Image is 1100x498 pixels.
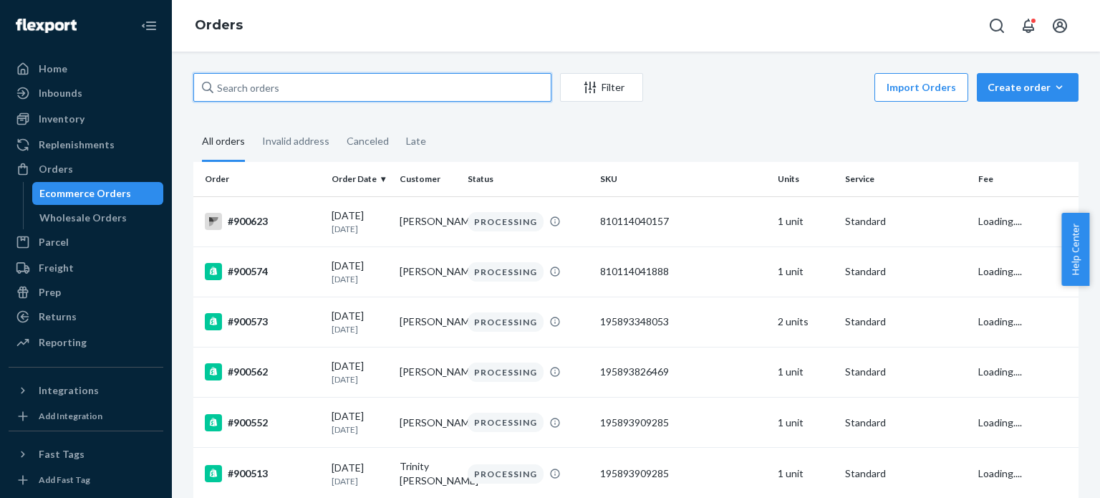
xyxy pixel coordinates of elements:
[9,133,163,156] a: Replenishments
[772,162,840,196] th: Units
[39,138,115,152] div: Replenishments
[839,162,972,196] th: Service
[772,297,840,347] td: 2 units
[39,474,90,486] div: Add Fast Tag
[39,383,99,398] div: Integrations
[193,73,551,102] input: Search orders
[39,162,73,176] div: Orders
[9,57,163,80] a: Home
[9,82,163,105] a: Inbounds
[332,475,388,487] p: [DATE]
[332,309,388,335] div: [DATE]
[600,416,766,430] div: 195893909285
[600,365,766,379] div: 195893826469
[845,466,966,481] p: Standard
[332,259,388,285] div: [DATE]
[39,310,77,324] div: Returns
[332,323,388,335] p: [DATE]
[135,11,163,40] button: Close Navigation
[39,186,131,201] div: Ecommerce Orders
[39,211,127,225] div: Wholesale Orders
[32,182,164,205] a: Ecommerce Orders
[39,285,61,300] div: Prep
[600,466,766,481] div: 195893909285
[205,313,320,330] div: #900573
[973,398,1079,448] td: Loading....
[39,86,82,100] div: Inbounds
[973,162,1079,196] th: Fee
[468,212,544,231] div: PROCESSING
[468,464,544,484] div: PROCESSING
[332,409,388,436] div: [DATE]
[205,363,320,380] div: #900562
[973,347,1079,397] td: Loading....
[205,213,320,230] div: #900623
[39,261,74,275] div: Freight
[983,11,1011,40] button: Open Search Box
[600,264,766,279] div: 810114041888
[32,206,164,229] a: Wholesale Orders
[973,196,1079,246] td: Loading....
[39,235,69,249] div: Parcel
[9,408,163,425] a: Add Integration
[874,73,968,102] button: Import Orders
[39,410,102,422] div: Add Integration
[406,123,426,160] div: Late
[845,315,966,329] p: Standard
[262,123,329,160] div: Invalid address
[205,465,320,482] div: #900513
[600,214,766,229] div: 810114040157
[845,264,966,279] p: Standard
[561,80,642,95] div: Filter
[332,461,388,487] div: [DATE]
[462,162,594,196] th: Status
[988,80,1068,95] div: Create order
[332,423,388,436] p: [DATE]
[9,379,163,402] button: Integrations
[193,162,326,196] th: Order
[1014,11,1043,40] button: Open notifications
[9,107,163,130] a: Inventory
[468,312,544,332] div: PROCESSING
[772,246,840,297] td: 1 unit
[9,331,163,354] a: Reporting
[845,214,966,229] p: Standard
[9,281,163,304] a: Prep
[394,398,462,448] td: [PERSON_NAME]
[977,73,1079,102] button: Create order
[9,305,163,328] a: Returns
[772,398,840,448] td: 1 unit
[39,335,87,350] div: Reporting
[394,196,462,246] td: [PERSON_NAME]
[9,257,163,279] a: Freight
[560,73,643,102] button: Filter
[205,414,320,431] div: #900552
[347,123,389,160] div: Canceled
[39,447,85,461] div: Fast Tags
[394,246,462,297] td: [PERSON_NAME]
[326,162,394,196] th: Order Date
[973,246,1079,297] td: Loading....
[772,196,840,246] td: 1 unit
[39,112,85,126] div: Inventory
[600,315,766,329] div: 195893348053
[205,263,320,280] div: #900574
[400,173,456,185] div: Customer
[845,365,966,379] p: Standard
[202,123,245,162] div: All orders
[468,262,544,282] div: PROCESSING
[183,5,254,47] ol: breadcrumbs
[39,62,67,76] div: Home
[973,297,1079,347] td: Loading....
[332,273,388,285] p: [DATE]
[9,158,163,181] a: Orders
[9,231,163,254] a: Parcel
[332,359,388,386] div: [DATE]
[394,297,462,347] td: [PERSON_NAME]
[1046,11,1074,40] button: Open account menu
[772,347,840,397] td: 1 unit
[594,162,771,196] th: SKU
[1061,213,1089,286] button: Help Center
[468,413,544,432] div: PROCESSING
[845,416,966,430] p: Standard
